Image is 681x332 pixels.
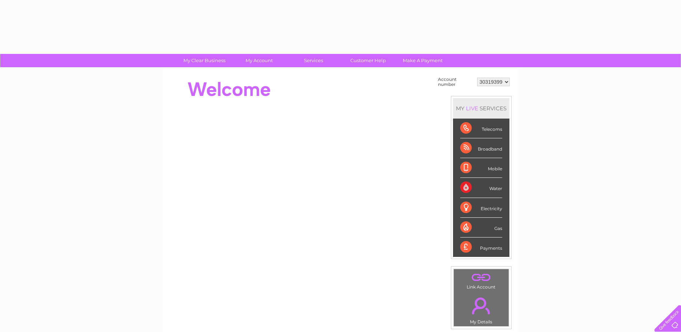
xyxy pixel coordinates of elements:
a: My Clear Business [175,54,234,67]
div: LIVE [465,105,480,112]
div: Mobile [460,158,502,178]
div: Gas [460,218,502,238]
div: Payments [460,238,502,257]
a: . [456,271,507,283]
td: Link Account [453,269,509,291]
div: MY SERVICES [453,98,509,119]
div: Telecoms [460,119,502,138]
a: My Account [229,54,289,67]
div: Electricity [460,198,502,218]
div: Broadband [460,138,502,158]
a: Services [284,54,343,67]
a: Make A Payment [393,54,452,67]
div: Water [460,178,502,198]
a: . [456,293,507,318]
a: Customer Help [339,54,398,67]
td: My Details [453,291,509,327]
td: Account number [436,75,475,89]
